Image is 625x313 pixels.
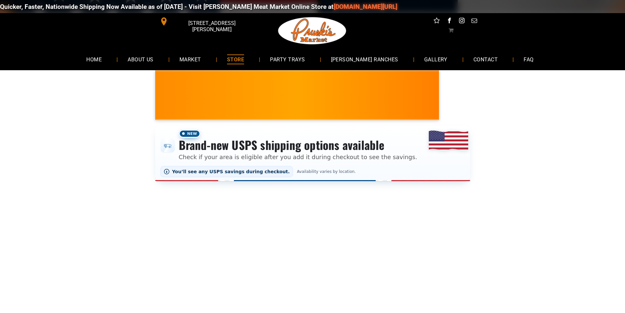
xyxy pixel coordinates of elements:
[277,13,348,49] img: Pruski-s+Market+HQ+Logo2-1920w.png
[470,16,478,27] a: email
[179,153,417,161] p: Check if your area is eligible after you add it during checkout to see the savings.
[445,16,453,27] a: facebook
[457,16,466,27] a: instagram
[464,51,508,68] a: CONTACT
[432,16,441,27] a: Social network
[514,51,543,68] a: FAQ
[414,51,457,68] a: GALLERY
[76,51,112,68] a: HOME
[296,169,357,174] span: Availability varies by location.
[118,51,163,68] a: ABOUT US
[155,125,470,181] div: Shipping options announcement
[169,17,254,36] span: [STREET_ADDRESS][PERSON_NAME]
[429,100,558,110] span: [PERSON_NAME] MARKET
[172,169,290,174] span: You’ll see any USPS savings during checkout.
[260,51,315,68] a: PARTY TRAYS
[170,51,211,68] a: MARKET
[179,138,417,152] h3: Brand-new USPS shipping options available
[321,51,408,68] a: [PERSON_NAME] RANCHES
[155,16,256,27] a: [STREET_ADDRESS][PERSON_NAME]
[326,3,390,10] a: [DOMAIN_NAME][URL]
[217,51,254,68] a: STORE
[179,130,200,138] span: New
